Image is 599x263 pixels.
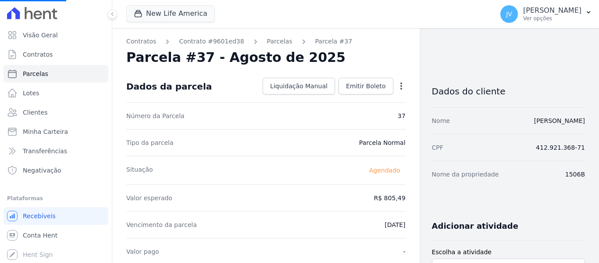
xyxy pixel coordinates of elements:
a: Contratos [4,46,108,63]
a: Recebíveis [4,207,108,225]
dd: Parcela Normal [359,138,406,147]
span: Transferências [23,147,67,155]
h3: Dados do cliente [432,86,585,97]
dt: Valor esperado [126,194,172,202]
a: Parcela #37 [315,37,353,46]
h2: Parcela #37 - Agosto de 2025 [126,50,346,65]
span: Contratos [23,50,53,59]
a: Contratos [126,37,156,46]
dt: Tipo da parcela [126,138,174,147]
dd: [DATE] [385,220,405,229]
dt: Valor pago [126,247,159,256]
a: Parcelas [267,37,292,46]
dd: 37 [398,112,406,120]
span: Liquidação Manual [270,82,328,90]
span: Clientes [23,108,47,117]
span: Emitir Boleto [346,82,386,90]
span: Minha Carteira [23,127,68,136]
dd: - [403,247,406,256]
label: Escolha a atividade [432,248,585,257]
a: Minha Carteira [4,123,108,141]
span: Negativação [23,166,61,175]
span: Conta Hent [23,231,57,240]
a: Parcelas [4,65,108,83]
a: Negativação [4,162,108,179]
dd: 1506B [565,170,585,179]
dt: Nome da propriedade [432,170,499,179]
span: Lotes [23,89,39,97]
dt: Número da Parcela [126,112,185,120]
div: Plataformas [7,193,105,204]
a: Clientes [4,104,108,121]
span: JV [506,11,512,17]
a: Conta Hent [4,227,108,244]
h3: Adicionar atividade [432,221,518,231]
div: Dados da parcela [126,81,212,92]
span: Recebíveis [23,212,56,220]
dt: Vencimento da parcela [126,220,197,229]
dt: Nome [432,116,450,125]
p: [PERSON_NAME] [523,6,581,15]
a: [PERSON_NAME] [534,117,585,124]
a: Visão Geral [4,26,108,44]
nav: Breadcrumb [126,37,406,46]
dd: R$ 805,49 [374,194,406,202]
button: JV [PERSON_NAME] Ver opções [493,2,599,26]
span: Parcelas [23,69,48,78]
dt: CPF [432,143,443,152]
p: Ver opções [523,15,581,22]
span: Agendado [364,165,406,176]
a: Lotes [4,84,108,102]
a: Emitir Boleto [339,78,393,94]
button: New Life America [126,5,215,22]
a: Contrato #9601ed38 [179,37,244,46]
span: Visão Geral [23,31,58,40]
a: Transferências [4,142,108,160]
dd: 412.921.368-71 [536,143,585,152]
dt: Situação [126,165,153,176]
a: Liquidação Manual [263,78,335,94]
